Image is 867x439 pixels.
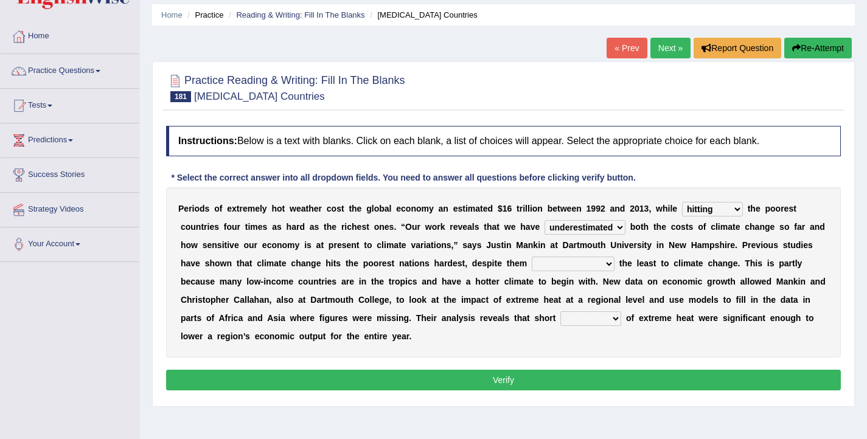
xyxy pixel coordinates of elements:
[716,222,718,232] b: l
[462,240,467,250] b: s
[794,222,797,232] b: f
[385,222,389,232] b: e
[468,204,475,213] b: m
[477,240,482,250] b: s
[337,240,342,250] b: e
[458,222,462,232] b: v
[260,204,262,213] b: l
[750,204,756,213] b: h
[610,204,615,213] b: a
[520,204,523,213] b: r
[374,222,380,232] b: o
[226,222,232,232] b: o
[306,204,309,213] b: t
[262,204,267,213] b: y
[555,240,558,250] b: t
[451,240,454,250] b: ,
[186,240,191,250] b: o
[352,222,357,232] b: h
[220,204,223,213] b: f
[668,204,670,213] b: i
[236,10,364,19] a: Reading & Writing: Fill In The Blanks
[248,222,250,232] b: i
[194,204,200,213] b: o
[525,204,528,213] b: l
[271,204,277,213] b: h
[389,222,394,232] b: s
[520,222,526,232] b: h
[793,204,796,213] b: t
[607,38,647,58] a: « Prev
[506,240,512,250] b: n
[733,222,736,232] b: t
[440,222,445,232] b: k
[671,222,676,232] b: c
[366,204,372,213] b: g
[384,240,386,250] b: i
[351,240,357,250] b: n
[1,89,139,119] a: Tests
[498,204,503,213] b: $
[487,222,492,232] b: h
[453,222,458,232] b: e
[341,222,344,232] b: r
[181,222,186,232] b: c
[344,222,347,232] b: i
[523,204,525,213] b: i
[480,204,483,213] b: t
[698,222,703,232] b: o
[523,240,528,250] b: a
[181,240,186,250] b: h
[1,54,139,85] a: Practice Questions
[402,240,406,250] b: e
[342,240,347,250] b: s
[295,240,300,250] b: y
[321,240,324,250] b: t
[205,204,210,213] b: s
[396,204,401,213] b: e
[496,240,501,250] b: s
[170,91,191,102] span: 181
[548,204,553,213] b: b
[434,240,436,250] b: i
[488,204,493,213] b: d
[301,204,306,213] b: a
[389,204,392,213] b: l
[528,240,534,250] b: n
[405,222,412,232] b: O
[1,193,139,223] a: Strategy Videos
[765,204,770,213] b: p
[694,38,781,58] button: Report Question
[784,204,789,213] b: e
[324,222,327,232] b: t
[615,204,620,213] b: n
[635,222,641,232] b: o
[377,240,381,250] b: c
[517,204,520,213] b: t
[501,240,504,250] b: t
[656,204,663,213] b: w
[399,240,402,250] b: t
[166,72,405,102] h2: Practice Reading & Writing: Fill In The Blanks
[601,204,605,213] b: 2
[653,222,656,232] b: t
[204,222,207,232] b: r
[299,222,305,232] b: d
[511,222,516,232] b: e
[255,204,260,213] b: e
[232,222,237,232] b: u
[406,204,411,213] b: o
[315,222,319,232] b: s
[316,240,321,250] b: a
[770,222,775,232] b: e
[307,240,312,250] b: s
[194,91,325,102] small: [MEDICAL_DATA] Countries
[630,222,636,232] b: b
[166,126,841,156] h4: Below is a text with blanks. Click on each blank, a list of choices will appear. Select the appro...
[538,240,540,250] b: i
[379,204,385,213] b: b
[537,204,543,213] b: n
[361,222,366,232] b: s
[192,204,195,213] b: i
[186,222,191,232] b: o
